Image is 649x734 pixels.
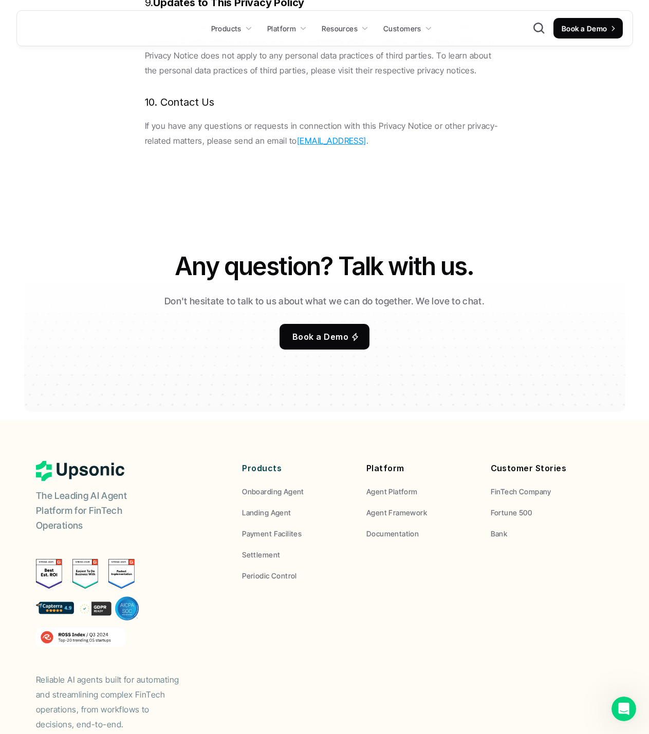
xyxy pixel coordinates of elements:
[242,528,351,539] a: Payment Facilites
[242,570,297,581] p: Periodic Control
[366,507,427,518] p: Agent Framework
[242,486,351,497] a: Onboarding Agent
[366,486,418,497] p: Agent Platform
[65,249,584,283] h2: Any question? Talk with us.
[242,507,291,518] p: Landing Agent
[242,507,351,518] a: Landing Agent
[366,461,475,476] p: Platform
[562,23,607,34] p: Book a Demo
[145,119,505,148] p: If you have any questions or requests in connection with this Privacy Notice or other privacy-rel...
[267,23,296,34] p: Platform
[553,18,623,38] a: Book a Demo
[611,697,636,721] iframe: Intercom live chat
[242,461,351,476] p: Products
[491,528,508,539] p: Bank
[532,22,546,35] button: Search Icon
[145,93,505,111] h2: 10. Contact Us
[280,324,369,350] a: Book a Demo
[36,489,164,533] p: The Leading AI Agent Platform for FinTech Operations
[205,19,258,37] a: Products
[491,461,600,476] p: Customer Stories
[242,486,304,497] p: Onboarding Agent
[242,549,280,560] p: Settlement
[366,528,419,539] p: Documentation
[36,672,190,731] p: Reliable AI agents built for automating and streamlining complex FinTech operations, from workflo...
[322,23,358,34] p: Resources
[164,294,485,309] p: Don't hesitate to talk to us about what we can do together. We love to chat.
[242,570,351,581] a: Periodic Control
[491,507,532,518] p: Fortune 500
[242,528,302,539] p: Payment Facilites
[297,136,366,146] a: [EMAIL_ADDRESS]
[383,23,421,34] p: Customers
[491,486,551,497] p: FinTech Company
[292,330,348,344] p: Book a Demo
[366,528,475,539] a: Documentation
[211,23,242,34] p: Products
[145,19,505,78] p: Our services may include links to third-party websites, plug-ins, applications, and other service...
[242,549,351,560] a: Settlement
